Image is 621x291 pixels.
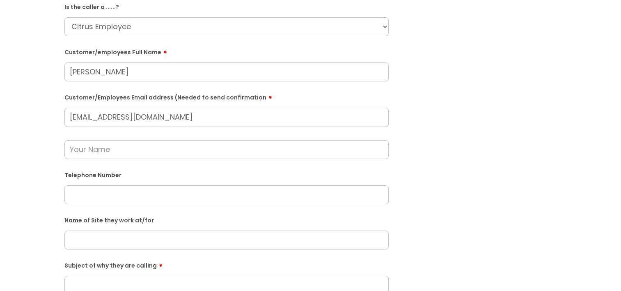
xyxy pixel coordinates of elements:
label: Customer/employees Full Name [64,46,389,56]
label: Telephone Number [64,170,389,179]
label: Customer/Employees Email address (Needed to send confirmation [64,91,389,101]
label: Subject of why they are calling [64,259,389,269]
label: Name of Site they work at/for [64,215,389,224]
input: Email [64,108,389,127]
label: Is the caller a ......? [64,2,389,11]
input: Your Name [64,140,389,159]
